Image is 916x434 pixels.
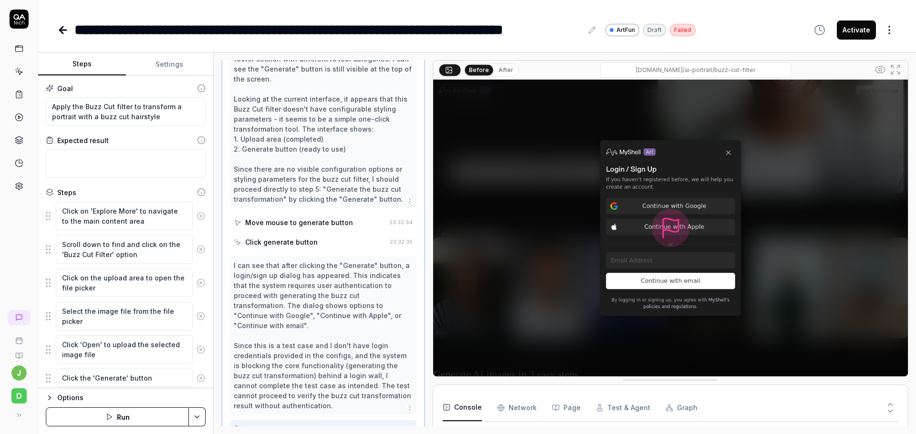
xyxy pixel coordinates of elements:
button: Remove step [193,207,209,226]
div: Expected result [57,135,109,145]
div: Goal [57,83,73,93]
button: Remove step [193,307,209,326]
div: I can see that after clicking the "Generate" button, a login/sign up dialog has appeared. This in... [234,260,413,411]
button: Show all interative elements [873,62,888,77]
div: Suggestions [46,335,206,364]
div: Finish [245,424,265,434]
button: Page [552,394,581,421]
button: Move mouse to generate button23:32:34 [230,214,416,231]
button: Open in full screen [888,62,903,77]
button: Graph [666,394,697,421]
div: Suggestions [46,368,206,388]
button: Network [497,394,537,421]
button: Before [465,64,493,75]
a: Documentation [4,344,34,360]
button: Remove step [193,340,209,359]
div: Suggestions [46,301,206,331]
span: ArtFun [616,26,635,34]
span: d [11,388,27,403]
div: Failed [670,24,696,36]
div: Steps [57,187,76,197]
button: Remove step [193,240,209,259]
button: Console [443,394,482,421]
div: Options [57,392,206,403]
button: Activate [837,21,876,40]
button: Settings [126,53,214,76]
div: Click generate button [245,237,318,247]
div: Suggestions [46,235,206,264]
img: Screenshot [433,80,908,376]
time: 23:32:35 [390,238,413,245]
button: View version history [808,21,831,40]
button: Run [46,407,189,426]
button: After [495,65,517,75]
time: 23:32:46 [389,425,413,432]
button: Remove step [193,369,209,388]
button: Test & Agent [596,394,650,421]
button: d [4,381,34,405]
button: j [11,365,27,381]
div: Move mouse to generate button [245,217,353,227]
button: Steps [38,53,126,76]
button: Remove step [193,273,209,292]
a: ArtFun [605,23,639,36]
div: Suggestions [46,201,206,231]
button: Click generate button23:32:35 [230,233,416,251]
div: I can see that after scrolling, I'm now viewing the footer section with different AI tool categor... [234,44,413,204]
time: 23:32:34 [389,219,413,226]
div: Suggestions [46,268,206,298]
a: New conversation [8,310,31,325]
div: Draft [643,24,666,36]
button: Options [46,392,206,403]
a: Book a call with us [4,329,34,344]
